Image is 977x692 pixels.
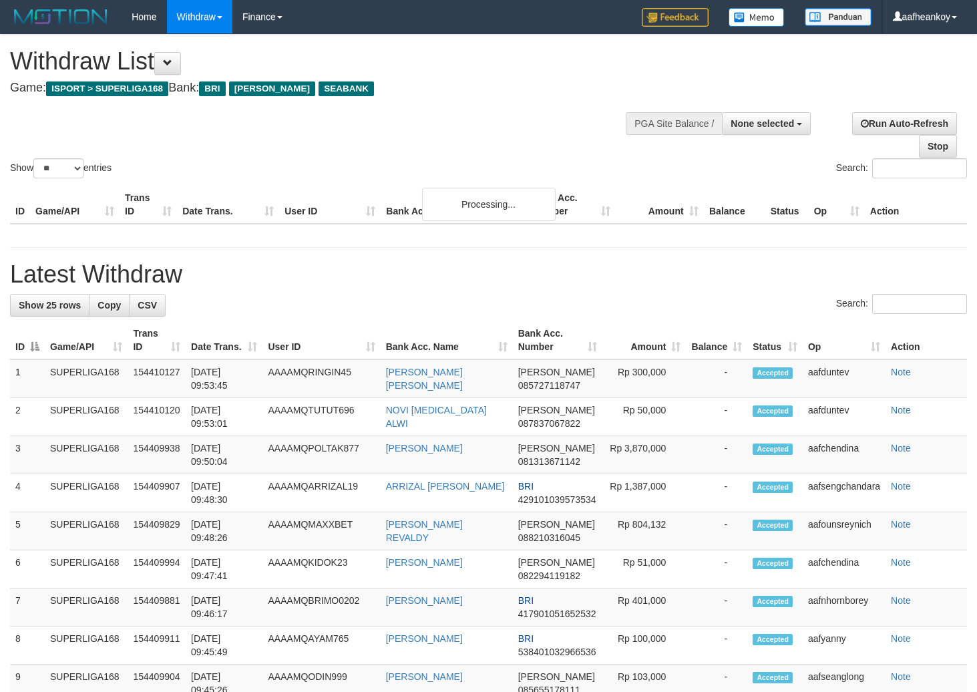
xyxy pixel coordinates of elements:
th: Bank Acc. Name [381,186,527,224]
td: 8 [10,627,45,665]
td: SUPERLIGA168 [45,550,128,588]
td: 154409829 [128,512,186,550]
td: aafchendina [803,436,886,474]
td: [DATE] 09:50:04 [186,436,262,474]
td: AAAAMQRINGIN45 [262,359,380,398]
td: aafsengchandara [803,474,886,512]
td: SUPERLIGA168 [45,588,128,627]
th: User ID: activate to sort column ascending [262,321,380,359]
td: AAAAMQPOLTAK877 [262,436,380,474]
span: Show 25 rows [19,300,81,311]
img: Feedback.jpg [642,8,709,27]
td: AAAAMQARRIZAL19 [262,474,380,512]
td: aafduntev [803,359,886,398]
span: Accepted [753,520,793,531]
span: Accepted [753,444,793,455]
th: ID [10,186,30,224]
img: panduan.png [805,8,871,26]
img: Button%20Memo.svg [729,8,785,27]
span: SEABANK [319,81,374,96]
a: [PERSON_NAME] [386,443,463,454]
a: Note [891,671,911,682]
td: SUPERLIGA168 [45,398,128,436]
th: Op [809,186,865,224]
a: Note [891,405,911,415]
td: 154409907 [128,474,186,512]
h1: Withdraw List [10,48,638,75]
td: [DATE] 09:48:26 [186,512,262,550]
span: Accepted [753,367,793,379]
td: 154409938 [128,436,186,474]
td: 4 [10,474,45,512]
a: [PERSON_NAME] [386,633,463,644]
span: Copy 082294119182 to clipboard [518,570,580,581]
td: SUPERLIGA168 [45,512,128,550]
a: Copy [89,294,130,317]
td: [DATE] 09:53:45 [186,359,262,398]
td: - [686,398,747,436]
a: Note [891,367,911,377]
td: [DATE] 09:53:01 [186,398,262,436]
div: PGA Site Balance / [626,112,722,135]
th: Date Trans. [177,186,279,224]
span: Accepted [753,672,793,683]
td: aafnhornborey [803,588,886,627]
span: BRI [518,595,534,606]
span: BRI [518,633,534,644]
td: AAAAMQKIDOK23 [262,550,380,588]
a: [PERSON_NAME] [386,671,463,682]
th: Status [765,186,809,224]
a: Note [891,443,911,454]
span: BRI [199,81,225,96]
td: - [686,474,747,512]
h1: Latest Withdraw [10,261,967,288]
span: [PERSON_NAME] [518,443,595,454]
th: Amount: activate to sort column ascending [602,321,687,359]
a: [PERSON_NAME] [386,557,463,568]
th: Balance: activate to sort column ascending [686,321,747,359]
td: 154409911 [128,627,186,665]
span: Copy [97,300,121,311]
img: MOTION_logo.png [10,7,112,27]
td: - [686,436,747,474]
td: 154410127 [128,359,186,398]
a: Stop [919,135,957,158]
th: ID: activate to sort column descending [10,321,45,359]
span: CSV [138,300,157,311]
a: [PERSON_NAME] [386,595,463,606]
input: Search: [872,158,967,178]
td: Rp 100,000 [602,627,687,665]
th: Bank Acc. Number: activate to sort column ascending [513,321,602,359]
td: [DATE] 09:48:30 [186,474,262,512]
td: Rp 3,870,000 [602,436,687,474]
th: Action [886,321,967,359]
button: None selected [722,112,811,135]
span: Copy 087837067822 to clipboard [518,418,580,429]
span: ISPORT > SUPERLIGA168 [46,81,168,96]
td: AAAAMQMAXXBET [262,512,380,550]
span: Accepted [753,558,793,569]
label: Search: [836,158,967,178]
input: Search: [872,294,967,314]
td: 154409994 [128,550,186,588]
td: 5 [10,512,45,550]
th: Trans ID [120,186,177,224]
th: User ID [279,186,381,224]
td: [DATE] 09:45:49 [186,627,262,665]
td: Rp 50,000 [602,398,687,436]
td: SUPERLIGA168 [45,474,128,512]
td: Rp 1,387,000 [602,474,687,512]
td: aafounsreynich [803,512,886,550]
h4: Game: Bank: [10,81,638,95]
th: Balance [704,186,765,224]
th: Date Trans.: activate to sort column ascending [186,321,262,359]
th: Bank Acc. Number [527,186,615,224]
td: - [686,627,747,665]
th: Amount [616,186,704,224]
select: Showentries [33,158,83,178]
td: 7 [10,588,45,627]
td: aafyanny [803,627,886,665]
span: Copy 538401032966536 to clipboard [518,647,596,657]
th: Trans ID: activate to sort column ascending [128,321,186,359]
th: Game/API [30,186,120,224]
